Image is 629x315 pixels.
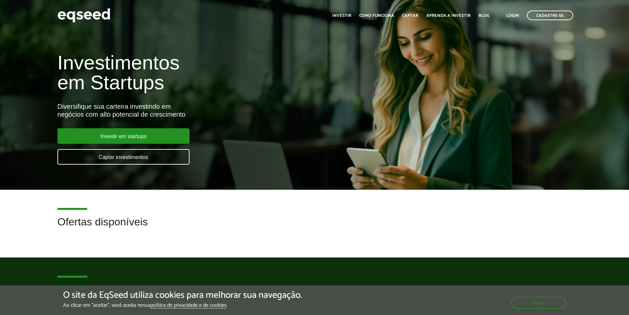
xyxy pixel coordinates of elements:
a: Aprenda a investir [426,14,471,18]
p: Ao clicar em "aceitar", você aceita nossa . [63,302,302,308]
img: EqSeed [57,7,110,24]
a: Cadastre-se [527,11,573,20]
a: Captar [402,14,418,18]
a: Login [506,14,519,18]
div: Diversifique sua carteira investindo em negócios com alto potencial de crescimento [57,102,362,118]
button: Aceitar [511,297,566,309]
a: Investir [332,14,351,18]
a: Blog [478,14,489,18]
a: Investir em startups [57,128,190,144]
h2: Por que investir pela EqSeed [57,284,572,305]
h5: O site da EqSeed utiliza cookies para melhorar sua navegação. [63,290,302,300]
a: Captar investimentos [57,149,190,165]
a: política de privacidade e de cookies [150,303,227,308]
a: Como funciona [359,14,394,18]
h1: Investimentos em Startups [57,53,362,93]
h2: Ofertas disponíveis [57,216,572,238]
